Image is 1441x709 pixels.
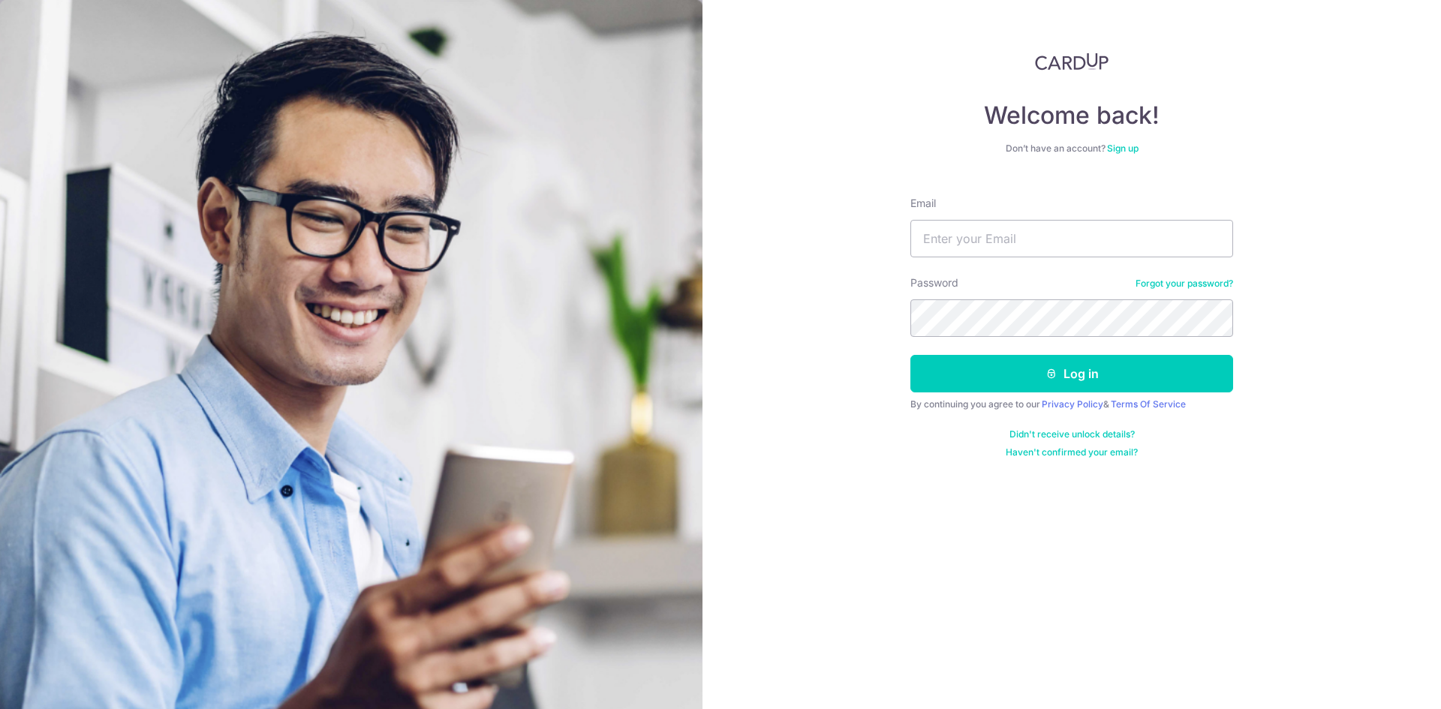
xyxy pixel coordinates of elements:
[1107,143,1139,154] a: Sign up
[910,275,958,290] label: Password
[910,101,1233,131] h4: Welcome back!
[910,143,1233,155] div: Don’t have an account?
[1035,53,1109,71] img: CardUp Logo
[1006,446,1138,458] a: Haven't confirmed your email?
[910,398,1233,410] div: By continuing you agree to our &
[1042,398,1103,410] a: Privacy Policy
[1009,428,1135,440] a: Didn't receive unlock details?
[910,355,1233,392] button: Log in
[910,196,936,211] label: Email
[1111,398,1186,410] a: Terms Of Service
[910,220,1233,257] input: Enter your Email
[1136,278,1233,290] a: Forgot your password?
